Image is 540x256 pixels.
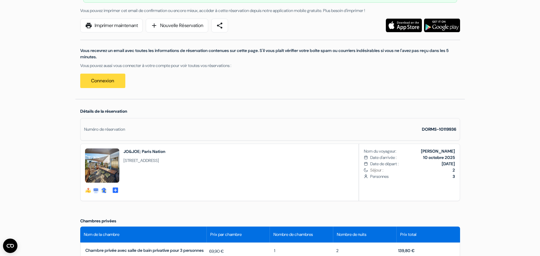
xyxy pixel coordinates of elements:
a: add_box [112,186,119,193]
a: share [211,19,228,32]
span: Séjour : [370,167,455,173]
button: Ouvrir le widget CMP [3,239,17,253]
span: Vous pouvez imprimer cet email de confirmation ou encore mieux, accéder à cette réservation depui... [80,8,365,13]
p: Vous recevrez un email avec toutes les informations de réservation contenues sur cette page. S'il... [80,47,460,60]
span: [STREET_ADDRESS] [124,157,165,164]
p: Vous pouvez aussi vous connecter à votre compte pour voir toutes vos réservations : [80,62,460,69]
span: share [216,22,223,29]
span: Nombre de nuits [337,231,366,238]
div: Numéro de réservation [84,126,125,133]
span: Chambres privées [80,218,116,224]
span: Date de départ : [370,161,399,167]
span: Nom du voyageur: [364,148,396,154]
span: Prix total [400,231,416,238]
a: printImprimer maintenant [80,19,143,32]
a: addNouvelle Réservation [146,19,208,32]
span: Prix par chambre [210,231,242,238]
span: add [151,22,158,29]
b: [PERSON_NAME] [421,148,455,154]
span: add_box [112,187,119,193]
div: 1 [274,248,332,254]
a: Connexion [80,74,125,88]
h2: JO&JOE; Paris Nation [124,148,165,154]
img: Téléchargez l'application gratuite [386,19,422,32]
span: Détails de la réservation [80,108,127,114]
strong: DORMS-10119936 [422,126,456,132]
span: Chambre privée avec salle de bain privative pour 3 personnes [85,248,207,253]
b: 10 octobre 2025 [423,155,455,160]
img: Téléchargez l'application gratuite [424,19,460,32]
b: [DATE] [442,161,455,166]
span: Nom de la chambre [84,231,119,238]
b: 2 [453,167,455,173]
span: 139,80 € [398,248,415,253]
b: 3 [453,174,455,179]
span: print [85,22,92,29]
div: 2 [336,248,394,254]
span: 69,90 € [209,248,224,254]
img: _30455_17314273878200.jpg [85,148,119,183]
span: Date d'arrivée : [370,154,397,161]
span: Personnes [370,173,455,180]
span: Nombre de chambres [273,231,313,238]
